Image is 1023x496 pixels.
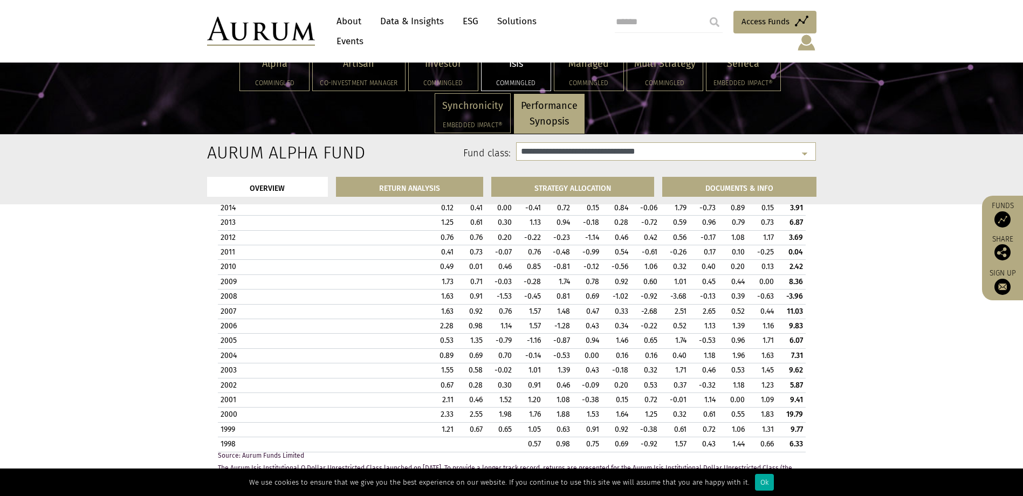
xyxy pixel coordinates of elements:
[514,274,544,289] td: -0.28
[573,437,602,452] td: 0.75
[602,274,631,289] td: 0.92
[427,274,456,289] td: 1.73
[718,422,747,437] td: 1.06
[660,378,689,392] td: 0.37
[514,378,544,392] td: 0.91
[660,290,689,304] td: -3.68
[514,319,544,334] td: 1.57
[427,230,456,245] td: 0.76
[718,245,747,260] td: 0.10
[457,11,484,31] a: ESG
[660,348,689,363] td: 0.40
[747,304,777,319] td: 0.44
[689,393,718,408] td: 1.14
[755,474,774,491] div: Ok
[218,334,427,348] th: 2005
[218,465,806,479] p: The Aurum Isis Institutional Q Dollar Unrestricted Class launched on [DATE]. To provide a longer ...
[747,290,777,304] td: -0.63
[514,334,544,348] td: -1.16
[747,437,777,452] td: 0.66
[631,216,660,230] td: -0.72
[689,348,718,363] td: 1.18
[718,378,747,392] td: 1.18
[689,201,718,215] td: -0.73
[631,230,660,245] td: 0.42
[427,290,456,304] td: 1.63
[718,260,747,274] td: 0.20
[544,304,573,319] td: 1.48
[660,393,689,408] td: -0.01
[689,230,718,245] td: -0.17
[427,201,456,215] td: 0.12
[485,260,514,274] td: 0.46
[485,378,514,392] td: 0.30
[544,290,573,304] td: 0.81
[689,334,718,348] td: -0.53
[789,233,803,242] strong: 3.69
[631,274,660,289] td: 0.60
[992,235,1013,244] font: Share
[514,348,544,363] td: -0.14
[442,122,503,128] h5: Embedded Impact®
[456,363,485,378] td: 0.58
[456,260,485,274] td: 0.01
[514,422,544,437] td: 1.05
[485,422,514,437] td: 0.65
[485,290,514,304] td: -1.53
[416,56,471,72] p: Investor
[544,422,573,437] td: 0.63
[741,15,789,28] span: Access Funds
[631,260,660,274] td: 1.06
[994,244,1011,260] img: Share this post
[491,177,654,197] a: STRATEGY ALLOCATION
[544,393,573,408] td: 1.08
[602,304,631,319] td: 0.33
[994,211,1011,228] img: Access Funds
[602,334,631,348] td: 1.46
[747,319,777,334] td: 1.16
[427,216,456,230] td: 1.25
[218,422,427,437] th: 1999
[791,351,803,360] strong: 7.31
[573,348,602,363] td: 0.00
[990,268,1016,278] font: Sign up
[485,274,514,289] td: -0.03
[631,201,660,215] td: -0.06
[416,80,471,86] h5: Commingled
[718,408,747,422] td: 0.55
[485,363,514,378] td: -0.02
[331,31,363,51] a: Events
[786,410,803,419] strong: 19.79
[492,11,542,31] a: Solutions
[573,363,602,378] td: 0.43
[602,393,631,408] td: 0.15
[375,11,449,31] a: Data & Insights
[689,408,718,422] td: 0.61
[704,11,725,33] input: Submit
[514,304,544,319] td: 1.57
[218,393,427,408] th: 2001
[660,230,689,245] td: 0.56
[456,334,485,348] td: 1.35
[456,393,485,408] td: 0.46
[485,348,514,363] td: 0.70
[788,247,803,257] strong: 0.04
[747,422,777,437] td: 1.31
[689,245,718,260] td: 0.17
[747,201,777,215] td: 0.15
[544,201,573,215] td: 0.72
[787,307,803,316] strong: 11.03
[747,334,777,348] td: 1.71
[544,437,573,452] td: 0.98
[660,245,689,260] td: -0.26
[602,378,631,392] td: 0.20
[218,216,427,230] th: 2013
[573,201,602,215] td: 0.15
[514,230,544,245] td: -0.22
[718,363,747,378] td: 0.53
[249,478,750,486] font: We use cookies to ensure that we give you the best experience on our website. If you continue to ...
[789,218,803,227] strong: 6.87
[689,437,718,452] td: 0.43
[747,348,777,363] td: 1.63
[602,201,631,215] td: 0.84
